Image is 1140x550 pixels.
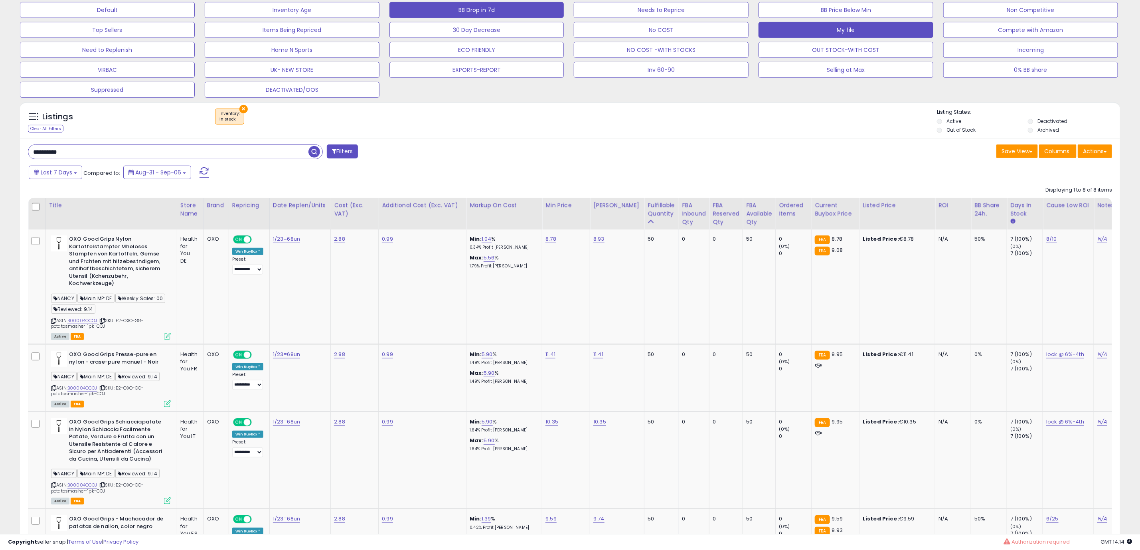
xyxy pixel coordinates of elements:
a: 8/10 [1046,235,1057,243]
button: OUT STOCK-WITH COST [759,42,933,58]
div: 0 [682,351,703,358]
div: OXO [207,515,223,522]
div: Health for You DE [180,235,198,265]
div: Notes [1097,201,1126,210]
a: Terms of Use [68,538,102,546]
div: 0 [682,515,703,522]
a: lock @ 6%-4th [1046,418,1084,426]
div: 50% [974,235,1001,243]
button: UK- NEW STORE [205,62,379,78]
p: 1.79% Profit [PERSON_NAME] [470,263,536,269]
button: Default [20,2,195,18]
div: Health for You FR [180,351,198,373]
button: Inv 60-90 [574,62,749,78]
b: OXO Good Grips Presse-pure en nylon - crase-pure manuel - Noir [69,351,166,368]
span: ON [234,352,244,358]
div: 0 [779,418,811,425]
small: FBA [815,515,830,524]
b: Min: [470,515,482,522]
div: 0% [974,351,1001,358]
a: 0.99 [382,235,393,243]
b: Listed Price: [863,515,899,522]
a: 2.88 [334,350,345,358]
img: 21oJs2dL6BL._SL40_.jpg [51,418,67,434]
a: lock @ 6%-4th [1046,350,1084,358]
button: Aug-31 - Sep-06 [123,166,191,179]
a: N/A [1097,350,1107,358]
img: 21oJs2dL6BL._SL40_.jpg [51,235,67,251]
div: % [470,254,536,269]
div: 0 [682,235,703,243]
span: 8.78 [832,235,843,243]
button: Save View [996,144,1038,158]
div: BB Share 24h. [974,201,1004,218]
a: 5.56 [484,254,495,262]
label: Out of Stock [946,127,976,133]
button: Items Being Repriced [205,22,379,38]
b: Listed Price: [863,418,899,425]
small: FBA [815,351,830,360]
label: Archived [1037,127,1059,133]
div: 0 [779,365,811,372]
button: EXPORTS-REPORT [389,62,564,78]
div: Ordered Items [779,201,808,218]
div: 0% [974,418,1001,425]
b: OXO Good Grips Nylon Kartoffelstampfer Mheloses Stampfen von Kartoffeln, Gemse und Frchten mit hi... [69,235,166,289]
th: CSV column name: cust_attr_4_Date Replen/Units [269,198,331,229]
span: OFF [251,419,263,426]
span: Reviewed: 9.14 [115,469,160,478]
div: Title [49,201,174,210]
span: NANCY [51,372,77,381]
a: 2.88 [334,418,345,426]
span: Weekly Sales: 00 [115,294,166,303]
small: Days In Stock. [1010,218,1015,225]
div: Listed Price [863,201,932,210]
a: 2.88 [334,515,345,523]
small: FBA [815,418,830,427]
th: The percentage added to the cost of goods (COGS) that forms the calculator for Min & Max prices. [466,198,542,229]
b: Min: [470,350,482,358]
small: (0%) [779,426,790,432]
a: 0.99 [382,515,393,523]
button: BB Price Below Min [759,2,933,18]
span: 9.95 [832,418,843,425]
a: N/A [1097,515,1107,523]
a: B00004OCOJ [67,317,97,324]
button: Non Competitive [943,2,1118,18]
button: NO COST -WITH STOCKS [574,42,749,58]
img: 21oJs2dL6BL._SL40_.jpg [51,351,67,367]
th: CSV column name: cust_attr_5_Cause Low ROI [1043,198,1094,229]
div: 0 [779,433,811,440]
a: 9.59 [545,515,557,523]
label: Deactivated [1037,118,1067,125]
div: seller snap | | [8,538,138,546]
span: 9.95 [832,350,843,358]
div: 7 (100%) [1010,351,1043,358]
small: FBA [815,247,830,255]
button: Incoming [943,42,1118,58]
b: Listed Price: [863,235,899,243]
button: Needs to Reprice [574,2,749,18]
span: All listings currently available for purchase on Amazon [51,498,69,504]
b: OXO Good Grips - Machacador de patatas de nailon, color negro [69,515,166,532]
div: Repricing [232,201,266,210]
a: 6/25 [1046,515,1059,523]
b: Min: [470,418,482,425]
button: My file [759,22,933,38]
div: FBA Reserved Qty [713,201,739,226]
div: 0 [713,418,737,425]
div: Markup on Cost [470,201,539,210]
button: Home N Sports [205,42,379,58]
img: 21oJs2dL6BL._SL40_.jpg [51,515,67,531]
div: 7 (100%) [1010,418,1043,425]
div: Clear All Filters [28,125,63,133]
div: Date Replen/Units [273,201,328,210]
p: 1.49% Profit [PERSON_NAME] [470,379,536,384]
button: DEACTIVATED/OOS [205,82,379,98]
span: Compared to: [83,169,120,177]
a: 0.99 [382,418,393,426]
span: Reviewed: 9.14 [51,305,95,314]
button: Last 7 Days [29,166,82,179]
div: % [470,235,536,250]
div: ROI [938,201,968,210]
